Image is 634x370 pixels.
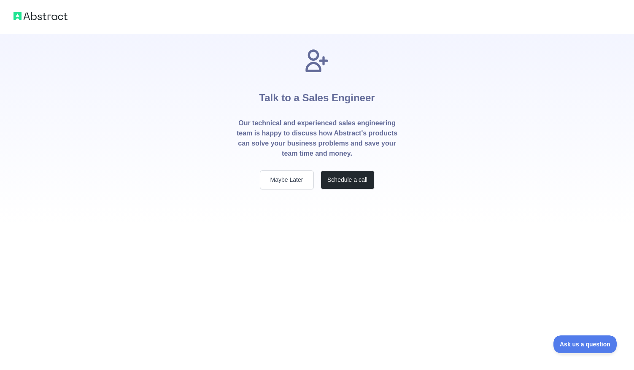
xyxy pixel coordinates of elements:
p: Our technical and experienced sales engineering team is happy to discuss how Abstract's products ... [236,118,398,159]
h1: Talk to a Sales Engineer [259,74,375,118]
iframe: Toggle Customer Support [553,335,617,353]
button: Schedule a call [321,170,375,189]
img: Abstract logo [13,10,67,22]
button: Maybe Later [260,170,314,189]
